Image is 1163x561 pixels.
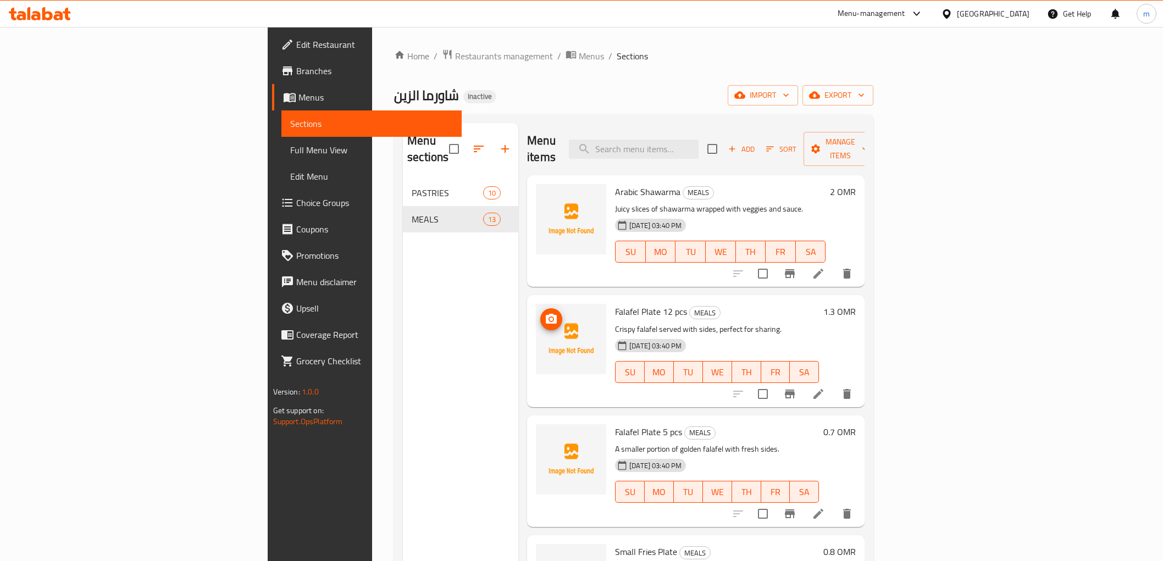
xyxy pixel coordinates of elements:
[620,244,641,260] span: SU
[812,135,868,163] span: Manage items
[763,141,799,158] button: Sort
[615,543,677,560] span: Small Fries Plate
[736,241,766,263] button: TH
[684,426,716,440] div: MEALS
[804,132,877,166] button: Manage items
[678,484,699,500] span: TU
[812,267,825,280] a: Edit menu item
[617,49,648,63] span: Sections
[492,136,518,162] button: Add section
[272,348,462,374] a: Grocery Checklist
[736,484,757,500] span: TH
[579,49,604,63] span: Menus
[412,186,483,199] span: PASTRIES
[706,241,736,263] button: WE
[273,403,324,418] span: Get support on:
[296,302,453,315] span: Upsell
[536,424,606,495] img: Falafel Plate 5 pcs
[272,190,462,216] a: Choice Groups
[615,241,646,263] button: SU
[678,364,699,380] span: TU
[296,354,453,368] span: Grocery Checklist
[830,184,856,199] h6: 2 OMR
[838,7,905,20] div: Menu-management
[615,323,819,336] p: Crispy falafel served with sides, perfect for sharing.
[794,364,815,380] span: SA
[732,481,761,503] button: TH
[403,175,518,237] nav: Menu sections
[703,481,732,503] button: WE
[296,328,453,341] span: Coverage Report
[680,547,710,559] span: MEALS
[766,364,786,380] span: FR
[290,143,453,157] span: Full Menu View
[777,260,803,287] button: Branch-specific-item
[442,49,553,63] a: Restaurants management
[615,361,645,383] button: SU
[569,140,699,159] input: search
[679,546,711,559] div: MEALS
[790,361,819,383] button: SA
[766,143,796,155] span: Sort
[615,184,680,200] span: Arabic Shawarma
[272,216,462,242] a: Coupons
[536,304,606,374] img: Falafel Plate 12 pcs
[957,8,1029,20] div: [GEOGRAPHIC_DATA]
[777,381,803,407] button: Branch-specific-item
[281,137,462,163] a: Full Menu View
[527,132,556,165] h2: Menu items
[736,88,789,102] span: import
[645,481,674,503] button: MO
[566,49,604,63] a: Menus
[290,170,453,183] span: Edit Menu
[707,484,728,500] span: WE
[701,137,724,160] span: Select section
[710,244,732,260] span: WE
[536,184,606,254] img: Arabic Shawarma
[834,381,860,407] button: delete
[463,92,496,101] span: Inactive
[484,188,500,198] span: 10
[272,84,462,110] a: Menus
[645,361,674,383] button: MO
[650,244,672,260] span: MO
[620,364,640,380] span: SU
[646,241,676,263] button: MO
[728,85,798,105] button: import
[608,49,612,63] li: /
[290,117,453,130] span: Sections
[302,385,319,399] span: 1.0.0
[557,49,561,63] li: /
[625,341,686,351] span: [DATE] 03:40 PM
[690,307,720,319] span: MEALS
[394,49,873,63] nav: breadcrumb
[281,163,462,190] a: Edit Menu
[740,244,762,260] span: TH
[298,91,453,104] span: Menus
[483,186,501,199] div: items
[751,262,774,285] span: Select to update
[625,460,686,471] span: [DATE] 03:40 PM
[442,137,466,160] span: Select all sections
[680,244,701,260] span: TU
[455,49,553,63] span: Restaurants management
[674,361,703,383] button: TU
[683,186,713,199] span: MEALS
[273,414,343,429] a: Support.OpsPlatform
[272,269,462,295] a: Menu disclaimer
[823,424,856,440] h6: 0.7 OMR
[811,88,865,102] span: export
[674,481,703,503] button: TU
[683,186,714,199] div: MEALS
[796,241,826,263] button: SA
[273,385,300,399] span: Version:
[649,484,669,500] span: MO
[272,242,462,269] a: Promotions
[272,295,462,321] a: Upsell
[540,308,562,330] button: upload picture
[625,220,686,231] span: [DATE] 03:40 PM
[615,202,826,216] p: Juicy slices of shawarma wrapped with veggies and sauce.
[761,481,790,503] button: FR
[812,387,825,401] a: Edit menu item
